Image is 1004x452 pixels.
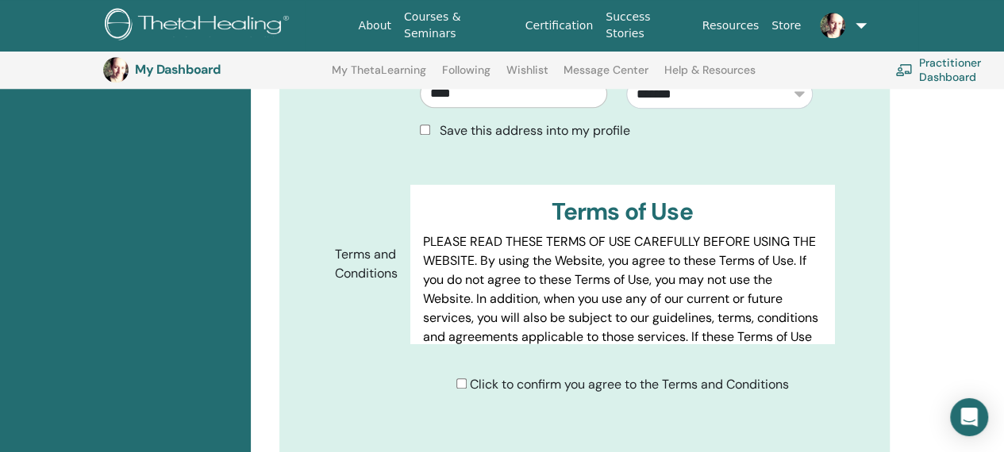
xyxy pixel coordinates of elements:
span: Click to confirm you agree to the Terms and Conditions [470,376,789,393]
a: Courses & Seminars [398,2,519,48]
a: Message Center [564,63,648,89]
a: Store [765,11,807,40]
a: My ThetaLearning [332,63,426,89]
a: Wishlist [506,63,548,89]
h3: My Dashboard [135,62,294,77]
span: Save this address into my profile [440,122,630,139]
a: About [352,11,398,40]
img: chalkboard-teacher.svg [895,63,913,76]
div: Open Intercom Messenger [950,398,988,436]
a: Following [442,63,490,89]
a: Help & Resources [664,63,756,89]
a: Certification [519,11,599,40]
p: PLEASE READ THESE TERMS OF USE CAREFULLY BEFORE USING THE WEBSITE. By using the Website, you agre... [423,232,821,385]
img: default.jpg [103,57,129,82]
a: Success Stories [599,2,695,48]
img: default.jpg [820,13,845,38]
h3: Terms of Use [423,197,821,226]
img: logo.png [105,8,294,44]
label: Terms and Conditions [323,239,410,289]
a: Resources [696,11,766,40]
